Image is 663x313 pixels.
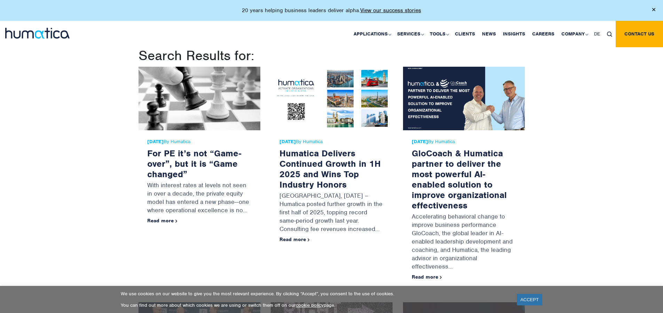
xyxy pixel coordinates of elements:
a: News [479,21,499,47]
a: Read more [279,236,310,242]
p: [GEOGRAPHIC_DATA], [DATE] – Humatica posted further growth in the first half of 2025, topping rec... [279,190,384,237]
p: 20 years helping business leaders deliver alpha. [242,7,421,14]
a: Services [394,21,426,47]
a: Humatica Delivers Continued Growth in 1H 2025 and Wins Top Industry Honors [279,148,381,190]
strong: [DATE] [279,139,296,145]
p: Accelerating behavioral change to improve business performance GloCoach, the global leader in AI-... [412,211,516,274]
h1: Search Results for: [139,47,525,64]
span: By Humatica [412,139,516,145]
a: Applications [350,21,394,47]
img: search_icon [607,32,612,37]
a: Careers [529,21,558,47]
img: arrowicon [175,220,177,223]
a: Tools [426,21,451,47]
a: cookie policy [296,302,324,308]
a: For PE it’s not “Game-over”, but it is “Game changed” [147,148,241,180]
span: By Humatica [147,139,252,145]
a: Clients [451,21,479,47]
strong: [DATE] [147,139,164,145]
p: With interest rates at levels not seen in over a decade, the private equity model has entered a n... [147,179,252,218]
a: View our success stories [360,7,421,14]
a: Read more [412,274,442,280]
a: Read more [147,217,177,224]
img: logo [5,28,70,39]
a: Contact us [616,21,663,47]
span: By Humatica [279,139,384,145]
a: GloCoach & Humatica partner to deliver the most powerful AI-enabled solution to improve organizat... [412,148,507,211]
p: We use cookies on our website to give you the most relevant experience. By clicking “Accept”, you... [121,291,508,297]
p: You can find out more about which cookies we are using or switch them off on our page. [121,302,508,308]
strong: [DATE] [412,139,428,145]
a: Insights [499,21,529,47]
a: DE [591,21,603,47]
span: DE [594,31,600,37]
img: Humatica Delivers Continued Growth in 1H 2025 and Wins Top Industry Honors [271,67,393,130]
a: Company [558,21,591,47]
img: GloCoach & Humatica partner to deliver the most powerful AI-enabled solution to improve organizat... [403,67,525,130]
img: For PE it’s not “Game-over”, but it is “Game changed” [139,67,260,130]
img: arrowicon [308,238,310,241]
a: ACCEPT [517,294,542,305]
img: arrowicon [440,276,442,279]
